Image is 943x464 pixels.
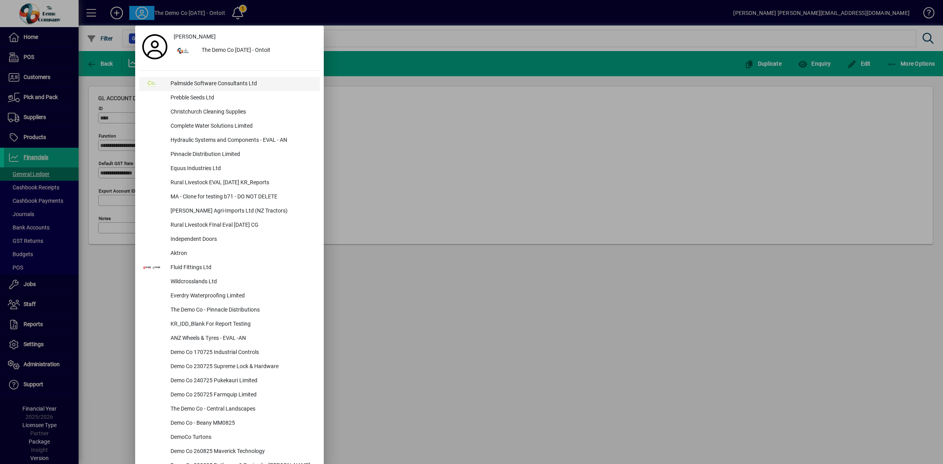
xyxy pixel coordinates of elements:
span: [PERSON_NAME] [174,33,216,41]
button: Fluid Fittings Ltd [139,261,320,275]
button: Rural Livestock EVAL [DATE] KR_Reports [139,176,320,190]
button: MA - Clone for testing b71 - DO NOT DELETE [139,190,320,204]
button: Demo Co 260825 Maverick Technology [139,445,320,459]
button: Demo Co 250725 Farmquip Limited [139,388,320,402]
div: MA - Clone for testing b71 - DO NOT DELETE [164,190,320,204]
button: Everdry Waterproofing Limited [139,289,320,303]
div: ANZ Wheels & Tyres - EVAL -AN [164,332,320,346]
div: The Demo Co - Central Landscapes [164,402,320,416]
button: Rural Livestock FInal Eval [DATE] CG [139,218,320,233]
button: KR_IDD_Blank For Report Testing [139,317,320,332]
button: [PERSON_NAME] Agri-Imports Ltd (NZ Tractors) [139,204,320,218]
button: The Demo Co - Pinnacle Distributions [139,303,320,317]
button: Hydraulic Systems and Components - EVAL - AN [139,134,320,148]
button: Wildcrosslands Ltd [139,275,320,289]
div: Demo Co - Beany MM0825 [164,416,320,431]
button: Equus Industries Ltd [139,162,320,176]
div: Prebble Seeds Ltd [164,91,320,105]
div: Christchurch Cleaning Supplies [164,105,320,119]
a: [PERSON_NAME] [171,29,320,44]
div: Aktron [164,247,320,261]
button: Independent Doors [139,233,320,247]
button: Demo Co - Beany MM0825 [139,416,320,431]
div: Hydraulic Systems and Components - EVAL - AN [164,134,320,148]
div: Everdry Waterproofing Limited [164,289,320,303]
div: Palmside Software Consultants Ltd [164,77,320,91]
div: Independent Doors [164,233,320,247]
div: Demo Co 240725 Pukekauri Limited [164,374,320,388]
div: Demo Co 260825 Maverick Technology [164,445,320,459]
div: Equus Industries Ltd [164,162,320,176]
button: Complete Water Solutions Limited [139,119,320,134]
div: Fluid Fittings Ltd [164,261,320,275]
button: Demo Co 240725 Pukekauri Limited [139,374,320,388]
div: Demo Co 170725 Industrial Controls [164,346,320,360]
div: Demo Co 250725 Farmquip Limited [164,388,320,402]
div: Complete Water Solutions Limited [164,119,320,134]
div: The Demo Co [DATE] - Ontoit [195,44,320,58]
div: Rural Livestock EVAL [DATE] KR_Reports [164,176,320,190]
div: Rural Livestock FInal Eval [DATE] CG [164,218,320,233]
div: DemoCo Turtons [164,431,320,445]
div: The Demo Co - Pinnacle Distributions [164,303,320,317]
div: [PERSON_NAME] Agri-Imports Ltd (NZ Tractors) [164,204,320,218]
button: Christchurch Cleaning Supplies [139,105,320,119]
button: The Demo Co - Central Landscapes [139,402,320,416]
div: Wildcrosslands Ltd [164,275,320,289]
button: DemoCo Turtons [139,431,320,445]
button: The Demo Co [DATE] - Ontoit [171,44,320,58]
div: KR_IDD_Blank For Report Testing [164,317,320,332]
button: Prebble Seeds Ltd [139,91,320,105]
button: Demo Co 170725 Industrial Controls [139,346,320,360]
a: Profile [139,40,171,54]
button: Pinnacle Distribution Limited [139,148,320,162]
button: Demo Co 230725 Supreme Lock & Hardware [139,360,320,374]
button: Palmside Software Consultants Ltd [139,77,320,91]
button: Aktron [139,247,320,261]
div: Demo Co 230725 Supreme Lock & Hardware [164,360,320,374]
button: ANZ Wheels & Tyres - EVAL -AN [139,332,320,346]
div: Pinnacle Distribution Limited [164,148,320,162]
